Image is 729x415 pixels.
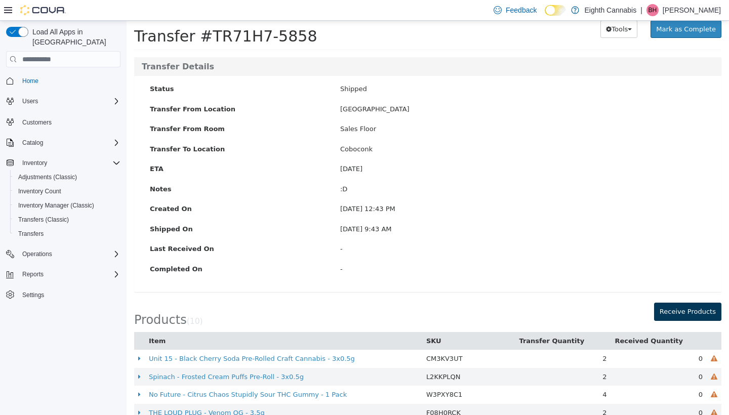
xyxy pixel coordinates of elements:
button: Received Quantity [488,315,558,325]
button: Transfers [10,227,125,241]
span: Settings [22,291,44,299]
button: Adjustments (Classic) [10,170,125,184]
a: Unit 15 - Black Cherry Soda Pre-Rolled Craft Cannabis - 3x0.5g [22,334,228,342]
span: Transfer #TR71H7-5858 [8,7,190,24]
label: Transfer From Location [16,84,206,94]
span: Adjustments (Classic) [18,173,77,181]
span: 4 [476,370,480,378]
button: Inventory [2,156,125,170]
span: Home [18,74,120,87]
a: Home [18,75,43,87]
a: THE LOUD PLUG - Venom OG - 3.5g [22,388,138,396]
span: Reports [22,270,44,278]
div: Brady Hillis [646,4,659,16]
span: Home [22,77,38,85]
button: Customers [2,114,125,129]
label: Last Received On [16,223,206,233]
button: Users [2,94,125,108]
button: Users [18,95,42,107]
span: Inventory Manager (Classic) [14,199,120,212]
span: Inventory [18,157,120,169]
button: Inventory Manager (Classic) [10,198,125,213]
button: Inventory Count [10,184,125,198]
span: 0 [572,388,576,396]
label: Status [16,63,206,73]
span: Inventory Count [14,185,120,197]
span: Products [8,292,60,306]
span: 2 [476,334,480,342]
span: Tools [485,5,501,12]
input: Dark Mode [545,5,566,16]
span: Users [22,97,38,105]
a: Spinach - Frosted Cream Puffs Pre-Roll - 3x0.5g [22,352,177,360]
div: - [206,243,587,254]
button: Operations [2,247,125,261]
a: No Future - Citrus Chaos Stupidly Sour THC Gummy - 1 Pack [22,370,220,378]
label: Created On [16,183,206,193]
a: Inventory Manager (Classic) [14,199,98,212]
span: Customers [22,118,52,127]
label: ETA [16,143,206,153]
button: Inventory [18,157,51,169]
button: Catalog [2,136,125,150]
small: ( ) [60,296,76,305]
span: Adjustments (Classic) [14,171,120,183]
div: Shipped [206,63,587,73]
span: Settings [18,288,120,301]
span: Catalog [18,137,120,149]
span: Load All Apps in [GEOGRAPHIC_DATA] [28,27,120,47]
button: Home [2,73,125,88]
label: Notes [16,163,206,174]
div: Coboconk [206,123,587,134]
span: 0 [572,334,576,342]
div: [DATE] 9:43 AM [206,203,587,214]
span: Customers [18,115,120,128]
a: Settings [18,289,48,301]
div: :D [206,163,587,174]
span: Inventory Manager (Classic) [18,201,94,210]
span: F08H0RCK [300,388,334,396]
span: Mark as Complete [530,5,589,12]
button: Reports [2,267,125,281]
button: Reports [18,268,48,280]
button: Settings [2,287,125,302]
button: Receive Products [528,282,595,300]
span: 10 [63,296,73,305]
span: BH [649,4,657,16]
label: Transfer From Room [16,103,206,113]
span: Inventory [22,159,47,167]
span: 0 [572,370,576,378]
a: Customers [18,116,56,129]
span: Operations [22,250,52,258]
span: Reports [18,268,120,280]
span: Operations [18,248,120,260]
span: 2 [476,388,480,396]
p: [PERSON_NAME] [663,4,721,16]
button: Transfer Quantity [392,315,460,325]
label: Transfer To Location [16,123,206,134]
div: - [206,223,587,233]
span: 0 [572,352,576,360]
span: Users [18,95,120,107]
button: Transfers (Classic) [10,213,125,227]
a: Adjustments (Classic) [14,171,81,183]
div: [DATE] [206,143,587,153]
button: Item [22,315,41,325]
a: Transfers (Classic) [14,214,73,226]
span: Transfers [18,230,44,238]
div: [GEOGRAPHIC_DATA] [206,84,587,94]
span: L2KKPLQN [300,352,334,360]
span: Feedback [506,5,537,15]
div: Sales Floor [206,103,587,113]
img: Cova [20,5,66,15]
p: Eighth Cannabis [584,4,636,16]
span: Transfers (Classic) [14,214,120,226]
p: | [640,4,642,16]
span: Catalog [22,139,43,147]
a: Transfers [14,228,48,240]
button: SKU [300,315,317,325]
a: Inventory Count [14,185,65,197]
button: Operations [18,248,56,260]
span: CM3KV3UT [300,334,336,342]
span: Transfers [14,228,120,240]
